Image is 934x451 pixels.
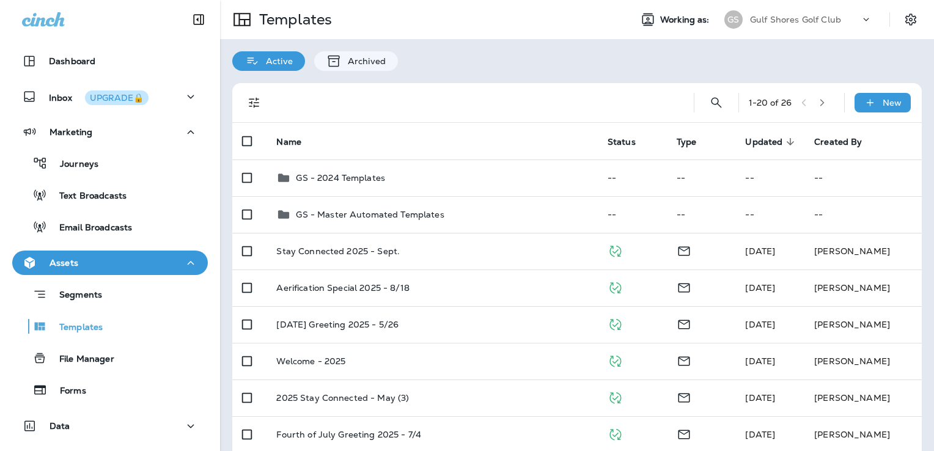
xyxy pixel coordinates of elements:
p: Forms [48,386,86,397]
p: Assets [50,258,78,268]
p: Text Broadcasts [47,191,127,202]
button: Journeys [12,150,208,176]
span: Published [608,428,623,439]
span: Caitlin Wilson [745,392,775,403]
td: -- [804,159,922,196]
td: [PERSON_NAME] [804,269,922,306]
span: Created By [814,137,862,147]
button: Text Broadcasts [12,182,208,208]
span: Name [276,136,317,147]
button: UPGRADE🔒 [85,90,149,105]
span: Published [608,281,623,292]
span: Email [677,244,691,255]
button: File Manager [12,345,208,371]
span: Email [677,428,691,439]
p: Segments [47,290,102,302]
button: Email Broadcasts [12,214,208,240]
p: Templates [47,322,103,334]
p: Gulf Shores Golf Club [750,15,841,24]
span: Caitlin Wilson [745,429,775,440]
p: Dashboard [49,56,95,66]
td: -- [735,159,804,196]
button: Assets [12,251,208,275]
span: Email [677,354,691,365]
span: Working as: [660,15,712,25]
span: Updated [745,137,782,147]
p: Stay Connected 2025 - Sept. [276,246,400,256]
td: -- [735,196,804,233]
p: [DATE] Greeting 2025 - 5/26 [276,320,399,329]
button: Search Templates [704,90,729,115]
span: Type [677,136,713,147]
button: InboxUPGRADE🔒 [12,84,208,109]
td: -- [667,159,736,196]
td: -- [598,196,667,233]
button: Templates [12,313,208,339]
p: Aerification Special 2025 - 8/18 [276,283,409,293]
span: Caitlin Wilson [745,246,775,257]
div: 1 - 20 of 26 [749,98,792,108]
span: Type [677,137,697,147]
span: Status [608,136,652,147]
td: -- [598,159,667,196]
span: Updated [745,136,798,147]
button: Collapse Sidebar [182,7,216,32]
span: Caitlin Wilson [745,356,775,367]
button: Data [12,414,208,438]
span: Name [276,137,301,147]
span: Caitlin Wilson [745,319,775,330]
span: Status [608,137,636,147]
p: 2025 Stay Connected - May (3) [276,393,409,403]
p: Fourth of July Greeting 2025 - 7/4 [276,430,421,439]
td: [PERSON_NAME] [804,233,922,269]
span: Published [608,318,623,329]
p: Marketing [50,127,92,137]
span: Caitlin Wilson [745,282,775,293]
button: Dashboard [12,49,208,73]
span: Email [677,318,691,329]
p: File Manager [47,354,114,365]
td: [PERSON_NAME] [804,343,922,380]
div: UPGRADE🔒 [90,94,144,102]
td: -- [804,196,922,233]
span: Published [608,354,623,365]
span: Created By [814,136,878,147]
td: [PERSON_NAME] [804,306,922,343]
p: Templates [254,10,332,29]
p: Welcome - 2025 [276,356,345,366]
span: Email [677,391,691,402]
span: Published [608,244,623,255]
button: Segments [12,281,208,307]
button: Settings [900,9,922,31]
p: Archived [342,56,386,66]
td: [PERSON_NAME] [804,380,922,416]
p: GS - Master Automated Templates [296,210,444,219]
span: Email [677,281,691,292]
div: GS [724,10,743,29]
td: -- [667,196,736,233]
p: GS - 2024 Templates [296,173,385,183]
p: New [883,98,902,108]
button: Filters [242,90,267,115]
span: Published [608,391,623,402]
p: Email Broadcasts [47,222,132,234]
p: Data [50,421,70,431]
button: Forms [12,377,208,403]
button: Marketing [12,120,208,144]
p: Journeys [48,159,98,170]
p: Active [260,56,293,66]
p: Inbox [49,90,149,103]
